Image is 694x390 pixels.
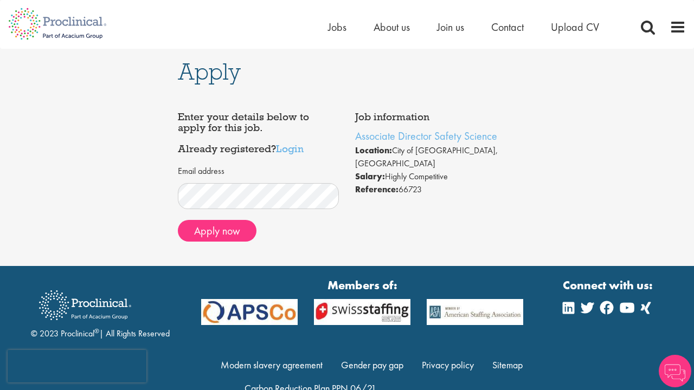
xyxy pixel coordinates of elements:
a: Associate Director Safety Science [355,129,497,143]
span: Apply [178,57,241,86]
img: APSCo [193,299,306,324]
a: Jobs [328,20,346,34]
a: Modern slavery agreement [221,359,323,371]
strong: Reference: [355,184,399,195]
label: Email address [178,165,224,178]
a: About us [374,20,410,34]
a: Sitemap [492,359,523,371]
img: APSCo [419,299,531,324]
a: Login [276,142,304,155]
a: Contact [491,20,524,34]
a: Join us [437,20,464,34]
a: Gender pay gap [341,359,403,371]
strong: Location: [355,145,392,156]
div: © 2023 Proclinical | All Rights Reserved [31,282,170,340]
strong: Salary: [355,171,385,182]
sup: ® [94,327,99,335]
h4: Enter your details below to apply for this job. Already registered? [178,112,339,154]
a: Privacy policy [422,359,474,371]
a: Upload CV [551,20,599,34]
strong: Connect with us: [563,277,655,294]
img: APSCo [306,299,419,324]
h4: Job information [355,112,517,122]
img: Proclinical Recruitment [31,283,139,328]
iframe: reCAPTCHA [8,350,146,382]
button: Apply now [178,220,256,242]
li: City of [GEOGRAPHIC_DATA], [GEOGRAPHIC_DATA] [355,144,517,170]
strong: Members of: [201,277,524,294]
li: 66723 [355,183,517,196]
li: Highly Competitive [355,170,517,183]
img: Chatbot [659,355,691,387]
